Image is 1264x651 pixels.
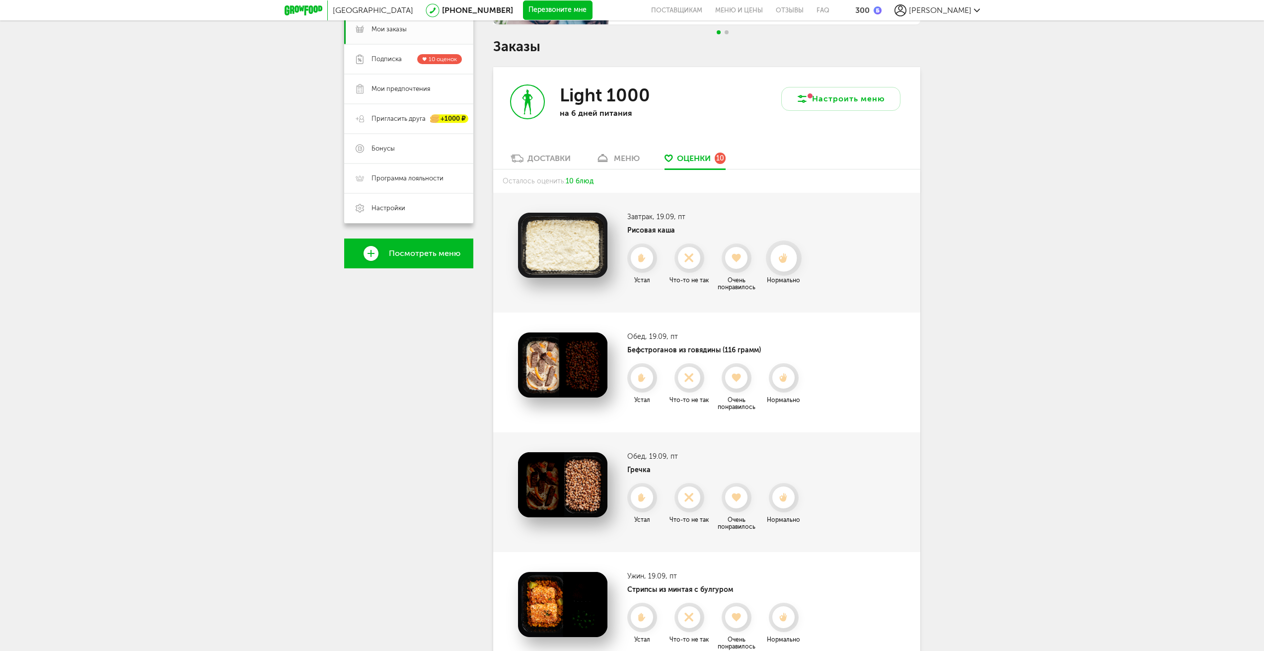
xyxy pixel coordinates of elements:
div: Доставки [527,154,571,163]
a: Программа лояльности [344,163,473,193]
h3: Завтрак [627,213,806,221]
span: , 19.09, пт [645,452,678,461]
h4: Бефстроганов из говядины (116 грамм) [627,346,806,354]
img: Бефстроганов из говядины (116 грамм) [518,332,607,398]
h1: Заказы [493,40,920,53]
h4: Гречка [627,466,806,474]
div: меню [614,154,640,163]
span: [GEOGRAPHIC_DATA] [333,5,413,15]
div: Очень понравилось [714,277,759,291]
div: +1000 ₽ [431,115,468,123]
div: Нормально [761,397,806,404]
span: , 19.09, пт [653,213,685,221]
div: Нормально [761,277,806,284]
div: Что-то не так [667,397,712,404]
div: Очень понравилось [714,516,759,530]
span: Настройки [372,204,405,213]
a: Пригласить друга +1000 ₽ [344,104,473,134]
span: [PERSON_NAME] [909,5,971,15]
img: Стрипсы из минтая с булгуром [518,572,607,637]
button: Настроить меню [781,87,900,111]
div: Устал [620,397,665,404]
div: Очень понравилось [714,397,759,410]
div: Устал [620,636,665,643]
span: Посмотреть меню [389,249,460,258]
img: Рисовая каша [518,213,607,278]
span: Мои предпочтения [372,84,430,93]
div: Очень понравилось [714,636,759,650]
span: Оценки [677,154,711,163]
h3: Обед [627,452,806,461]
span: Подписка [372,55,402,64]
div: Осталось оценить: [493,169,920,193]
a: меню [591,153,645,169]
h3: Ужин [627,572,806,580]
span: Программа лояльности [372,174,444,183]
a: Оценки 10 [660,153,731,169]
div: Что-то не так [667,277,712,284]
div: 300 [855,5,870,15]
a: [PHONE_NUMBER] [442,5,513,15]
span: Мои заказы [372,25,407,34]
a: Мои предпочтения [344,74,473,104]
span: 10 оценок [429,56,457,63]
a: Посмотреть меню [344,239,473,268]
span: Пригласить друга [372,114,426,123]
a: Подписка 10 оценок [344,44,473,74]
span: , 19.09, пт [644,572,677,580]
div: Нормально [761,636,806,643]
div: Устал [620,277,665,284]
span: Go to slide 1 [717,30,721,34]
div: Нормально [761,516,806,523]
span: Go to slide 2 [725,30,729,34]
h4: Рисовая каша [627,226,806,235]
h3: Обед [627,332,806,341]
span: 10 блюд [566,177,594,185]
a: Доставки [506,153,576,169]
span: , 19.09, пт [645,332,678,341]
div: 10 [715,153,726,163]
a: Настройки [344,193,473,223]
div: Устал [620,516,665,523]
p: на 6 дней питания [560,108,689,118]
div: Что-то не так [667,516,712,523]
img: bonus_b.cdccf46.png [874,6,882,14]
div: Что-то не так [667,636,712,643]
h4: Стрипсы из минтая с булгуром [627,585,806,594]
a: Бонусы [344,134,473,163]
button: Перезвоните мне [523,0,593,20]
h3: Light 1000 [560,84,650,106]
img: Гречка [518,452,607,517]
a: Мои заказы [344,14,473,44]
span: Бонусы [372,144,395,153]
